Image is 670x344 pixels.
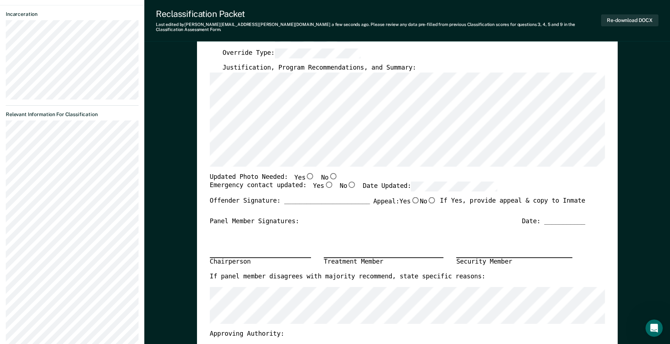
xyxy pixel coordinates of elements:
div: Emergency contact updated: [210,182,497,197]
div: Offender Signature: _______________________ If Yes, provide appeal & copy to Inmate [210,197,585,217]
label: If panel member disagrees with majority recommend, state specific reasons: [210,273,485,281]
label: Yes [294,173,314,182]
label: Yes [313,182,333,191]
div: Approving Authority: [210,330,585,338]
label: Justification, Program Recommendations, and Summary: [222,64,416,72]
div: Treatment Member [324,257,443,266]
input: No [347,182,356,188]
label: Custody Level: [222,33,360,43]
label: Override Type: [222,49,360,58]
input: Yes [411,197,420,203]
input: No [427,197,437,203]
label: Yes [399,197,420,206]
div: Chairperson [210,257,311,266]
input: Override Type: [275,49,360,58]
span: a few seconds ago [332,22,369,27]
button: Re-download DOCX [601,14,658,26]
div: Last edited by [PERSON_NAME][EMAIL_ADDRESS][PERSON_NAME][DOMAIN_NAME] . Please review any data pr... [156,22,601,32]
label: Date Updated: [363,182,497,191]
label: No [321,173,338,182]
input: Yes [324,182,333,188]
div: Date: ___________ [522,217,585,226]
iframe: Intercom live chat [645,319,663,337]
label: No [420,197,436,206]
div: Panel Member Signatures: [210,217,299,226]
div: Security Member [456,257,572,266]
input: No [328,173,338,179]
div: Updated Photo Needed: [210,173,338,182]
input: Custody Level: [275,33,360,43]
div: Reclassification Packet [156,9,601,19]
input: Yes [305,173,315,179]
label: Appeal: [373,197,436,212]
label: No [340,182,356,191]
input: Date Updated: [411,182,497,191]
dt: Incarceration [6,11,139,17]
dt: Relevant Information For Classification [6,111,139,118]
